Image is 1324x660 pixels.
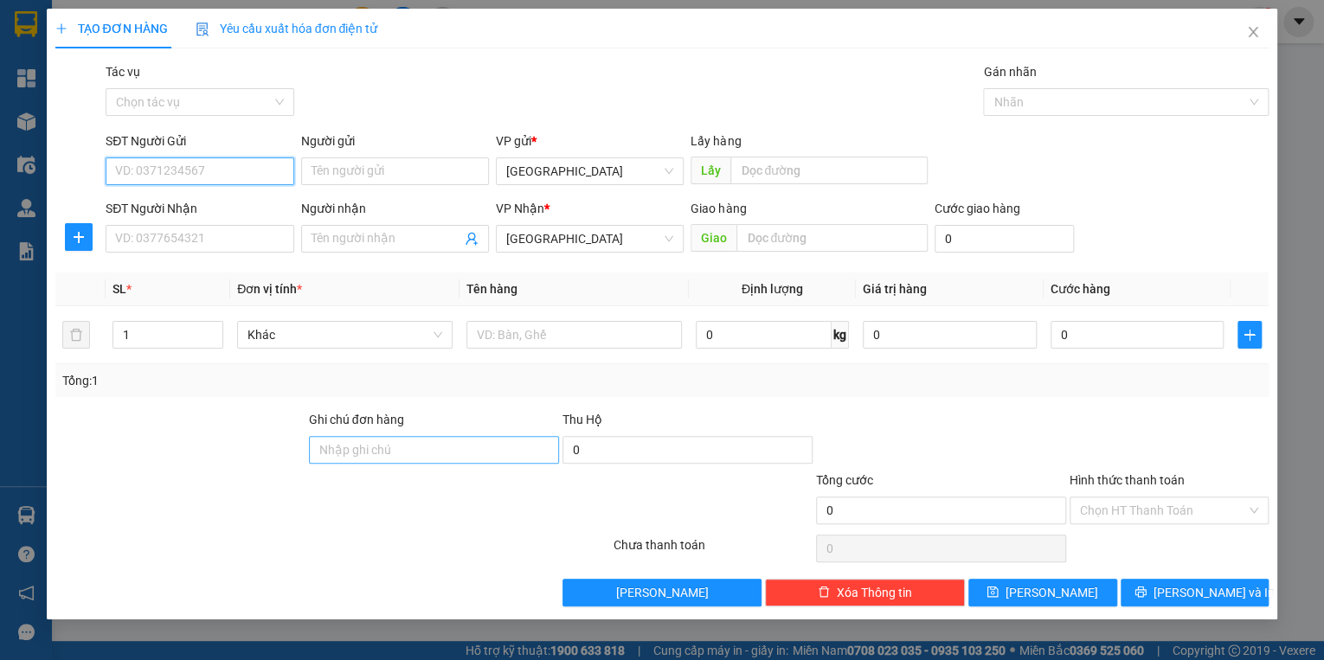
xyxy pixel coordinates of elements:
span: Lấy [691,157,730,184]
div: SĐT Người Gửi [106,131,293,151]
div: Người nhận [301,199,489,218]
div: SĐT Người Nhận [106,199,293,218]
div: Tổng: 1 [62,371,512,390]
span: VP Nhận [496,202,544,215]
div: VP gửi [496,131,684,151]
div: Chưa thanh toán [611,535,813,566]
label: Cước giao hàng [935,202,1020,215]
button: plus [65,223,93,251]
span: printer [1134,586,1147,599]
button: save[PERSON_NAME] [968,579,1117,606]
span: close [1246,25,1260,39]
label: Hình thức thanh toán [1070,473,1185,487]
button: [PERSON_NAME] [562,579,762,606]
span: Tổng cước [816,473,873,487]
input: Dọc đường [736,224,928,252]
label: Tác vụ [106,65,140,79]
span: Đơn vị tính [237,282,302,296]
span: SL [112,282,126,296]
input: Dọc đường [730,157,928,184]
img: icon [196,22,209,36]
span: Bình Định [506,158,673,184]
span: TẠO ĐƠN HÀNG [55,22,168,35]
span: Định lượng [742,282,803,296]
button: plus [1237,321,1262,349]
span: Đà Nẵng [506,226,673,252]
button: delete [62,321,90,349]
span: save [987,586,999,599]
span: Giá trị hàng [863,282,927,296]
span: Khác [247,322,442,348]
span: [PERSON_NAME] [616,583,709,602]
input: Cước giao hàng [935,225,1074,253]
span: Giao [691,224,736,252]
span: delete [818,586,830,599]
span: plus [55,22,67,35]
span: Lấy hàng [691,134,741,148]
span: user-add [465,232,479,246]
span: Yêu cầu xuất hóa đơn điện tử [196,22,378,35]
button: printer[PERSON_NAME] và In [1121,579,1269,606]
label: Gán nhãn [983,65,1036,79]
button: deleteXóa Thông tin [765,579,964,606]
span: kg [832,321,849,349]
span: Tên hàng [466,282,517,296]
input: VD: Bàn, Ghế [466,321,682,349]
input: 0 [863,321,1037,349]
span: Thu Hộ [562,413,602,426]
span: [PERSON_NAME] và In [1154,583,1275,602]
span: plus [1238,328,1261,342]
span: [PERSON_NAME] [1006,583,1098,602]
span: Giao hàng [691,202,746,215]
label: Ghi chú đơn hàng [309,413,404,426]
span: Cước hàng [1051,282,1110,296]
span: plus [66,230,92,244]
span: Xóa Thông tin [837,583,912,602]
div: Người gửi [301,131,489,151]
button: Close [1229,9,1277,57]
input: Ghi chú đơn hàng [309,436,559,464]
